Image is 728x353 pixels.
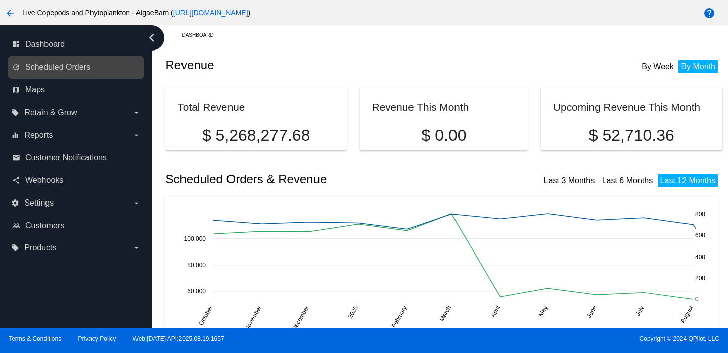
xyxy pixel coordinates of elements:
[537,304,549,318] text: May
[390,304,408,329] text: February
[78,335,116,342] a: Privacy Policy
[12,222,20,230] i: people_outline
[243,304,263,332] text: November
[11,109,19,117] i: local_offer
[144,30,160,46] i: chevron_left
[373,335,719,342] span: Copyright © 2024 QPilot, LLC
[24,131,53,140] span: Reports
[25,85,45,94] span: Maps
[25,63,90,72] span: Scheduled Orders
[24,243,56,253] span: Products
[11,244,19,252] i: local_offer
[490,304,502,318] text: April
[12,149,141,166] a: email Customer Notifications
[553,101,700,113] h2: Upcoming Revenue This Month
[695,232,705,239] text: 600
[184,235,206,242] text: 100,000
[585,304,598,319] text: June
[12,154,20,162] i: email
[25,40,65,49] span: Dashboard
[12,218,141,234] a: people_outline Customers
[4,7,16,19] mat-icon: arrow_back
[678,60,718,73] li: By Month
[12,59,141,75] a: update Scheduled Orders
[695,274,705,281] text: 200
[438,304,453,322] text: March
[181,27,222,43] a: Dashboard
[12,86,20,94] i: map
[695,253,705,260] text: 400
[695,295,699,302] text: 0
[634,304,646,317] text: July
[11,199,19,207] i: settings
[22,9,250,17] span: Live Copepods and Phytoplankton - AlgaeBarn ( )
[12,36,141,53] a: dashboard Dashboard
[188,261,206,268] text: 80,000
[12,82,141,98] a: map Maps
[25,153,107,162] span: Customer Notifications
[639,60,676,73] li: By Week
[12,172,141,188] a: share Webhooks
[9,335,61,342] a: Terms & Conditions
[347,304,360,319] text: 2025
[188,287,206,294] text: 60,000
[198,304,214,326] text: October
[372,126,516,145] p: $ 0.00
[679,304,695,324] text: August
[11,131,19,139] i: equalizer
[660,176,715,185] a: Last 12 Months
[165,58,444,72] h2: Revenue
[132,199,141,207] i: arrow_drop_down
[25,221,64,230] span: Customers
[544,176,595,185] a: Last 3 Months
[177,101,245,113] h2: Total Revenue
[24,108,77,117] span: Retain & Grow
[12,40,20,48] i: dashboard
[12,63,20,71] i: update
[12,176,20,184] i: share
[173,9,248,17] a: [URL][DOMAIN_NAME]
[553,126,710,145] p: $ 52,710.36
[695,211,705,218] text: 800
[177,126,334,145] p: $ 5,268,277.68
[132,131,141,139] i: arrow_drop_down
[133,335,224,342] a: Web:[DATE] API:2025.08.19.1657
[25,176,63,185] span: Webhooks
[291,304,311,332] text: December
[372,101,469,113] h2: Revenue This Month
[132,244,141,252] i: arrow_drop_down
[703,7,715,19] mat-icon: help
[24,198,54,208] span: Settings
[602,176,653,185] a: Last 6 Months
[165,172,444,186] h2: Scheduled Orders & Revenue
[132,109,141,117] i: arrow_drop_down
